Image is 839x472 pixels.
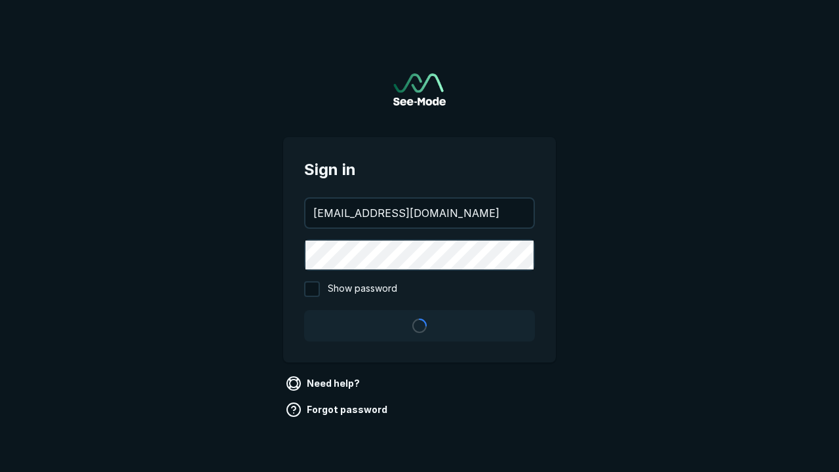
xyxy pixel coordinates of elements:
a: Forgot password [283,399,393,420]
a: Need help? [283,373,365,394]
span: Show password [328,281,397,297]
input: your@email.com [305,199,534,227]
a: Go to sign in [393,73,446,106]
span: Sign in [304,158,535,182]
img: See-Mode Logo [393,73,446,106]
